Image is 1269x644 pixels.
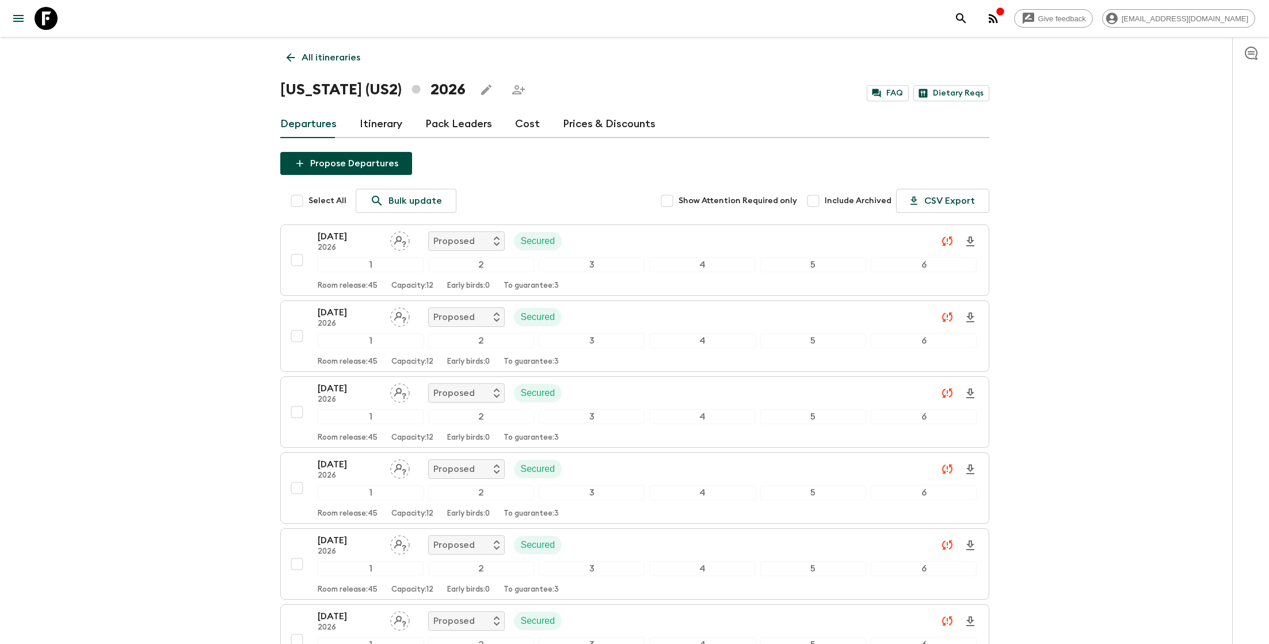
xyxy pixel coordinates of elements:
svg: Unable to sync - Check prices and secured [940,538,954,552]
div: 3 [539,257,645,272]
p: [DATE] [318,382,381,395]
button: [DATE]2026Assign pack leaderProposedSecured123456Room release:45Capacity:12Early birds:0To guaran... [280,300,989,372]
div: 5 [760,257,866,272]
div: 1 [318,257,424,272]
button: [DATE]2026Assign pack leaderProposedSecured123456Room release:45Capacity:12Early birds:0To guaran... [280,528,989,600]
div: 2 [428,561,534,576]
div: 1 [318,561,424,576]
div: 2 [428,257,534,272]
div: 5 [760,485,866,500]
p: Secured [521,538,555,552]
button: search adventures [950,7,973,30]
p: Proposed [433,234,475,248]
button: [DATE]2026Assign pack leaderProposedSecured123456Room release:45Capacity:12Early birds:0To guaran... [280,224,989,296]
span: [EMAIL_ADDRESS][DOMAIN_NAME] [1115,14,1255,23]
svg: Download Onboarding [963,387,977,401]
div: 3 [539,333,645,348]
p: Proposed [433,614,475,628]
button: Edit this itinerary [475,78,498,101]
div: 3 [539,485,645,500]
p: All itineraries [302,51,360,64]
span: Assign pack leader [390,463,410,472]
div: Secured [514,460,562,478]
div: 3 [539,561,645,576]
p: To guarantee: 3 [504,281,559,291]
span: Assign pack leader [390,311,410,320]
span: Assign pack leader [390,235,410,244]
div: 4 [649,485,755,500]
div: 6 [871,333,977,348]
div: 6 [871,409,977,424]
div: 1 [318,333,424,348]
div: 2 [428,409,534,424]
svg: Unable to sync - Check prices and secured [940,310,954,324]
div: 4 [649,257,755,272]
p: Room release: 45 [318,433,378,443]
p: Secured [521,310,555,324]
span: Give feedback [1032,14,1092,23]
p: 2026 [318,471,381,481]
p: To guarantee: 3 [504,433,559,443]
p: Bulk update [388,194,442,208]
span: Select All [308,195,346,207]
p: Proposed [433,310,475,324]
div: 5 [760,561,866,576]
svg: Unable to sync - Check prices and secured [940,614,954,628]
div: 4 [649,333,755,348]
p: Capacity: 12 [391,509,433,519]
a: Bulk update [356,189,456,213]
svg: Download Onboarding [963,615,977,628]
span: Assign pack leader [390,387,410,396]
div: Secured [514,612,562,630]
p: [DATE] [318,609,381,623]
div: Secured [514,384,562,402]
p: Secured [521,462,555,476]
p: Early birds: 0 [447,281,490,291]
span: Show Attention Required only [679,195,797,207]
button: [DATE]2026Assign pack leaderProposedSecured123456Room release:45Capacity:12Early birds:0To guaran... [280,376,989,448]
p: [DATE] [318,306,381,319]
button: menu [7,7,30,30]
div: Secured [514,232,562,250]
button: Propose Departures [280,152,412,175]
svg: Unable to sync - Check prices and secured [940,234,954,248]
a: Cost [515,110,540,138]
div: 4 [649,561,755,576]
p: 2026 [318,395,381,405]
p: Early birds: 0 [447,585,490,595]
div: 1 [318,485,424,500]
div: 5 [760,333,866,348]
p: Secured [521,234,555,248]
div: 2 [428,333,534,348]
button: CSV Export [896,189,989,213]
h1: [US_STATE] (US2) 2026 [280,78,466,101]
p: Early birds: 0 [447,357,490,367]
p: Room release: 45 [318,281,378,291]
p: Capacity: 12 [391,357,433,367]
div: 6 [871,257,977,272]
a: Give feedback [1014,9,1093,28]
span: Share this itinerary [507,78,530,101]
p: [DATE] [318,230,381,243]
p: Proposed [433,538,475,552]
a: FAQ [867,85,909,101]
a: Departures [280,110,337,138]
button: [DATE]2026Assign pack leaderProposedSecured123456Room release:45Capacity:12Early birds:0To guaran... [280,452,989,524]
p: To guarantee: 3 [504,585,559,595]
p: Capacity: 12 [391,433,433,443]
div: 5 [760,409,866,424]
span: Assign pack leader [390,539,410,548]
svg: Unable to sync - Check prices and secured [940,386,954,400]
a: Pack Leaders [425,110,492,138]
a: All itineraries [280,46,367,69]
svg: Download Onboarding [963,463,977,477]
div: 6 [871,561,977,576]
svg: Unable to sync - Check prices and secured [940,462,954,476]
div: [EMAIL_ADDRESS][DOMAIN_NAME] [1102,9,1255,28]
p: Room release: 45 [318,509,378,519]
p: [DATE] [318,458,381,471]
p: Proposed [433,386,475,400]
a: Prices & Discounts [563,110,656,138]
p: 2026 [318,547,381,557]
div: 2 [428,485,534,500]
